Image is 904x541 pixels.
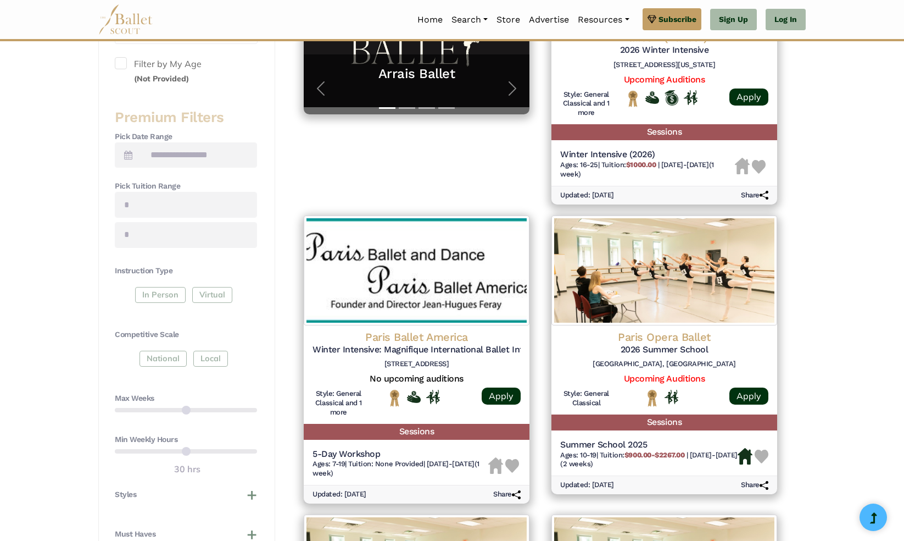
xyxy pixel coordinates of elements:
h6: Style: General Classical and 1 more [313,389,365,417]
h6: Updated: [DATE] [313,490,366,499]
h6: | | [560,451,738,470]
img: Logo [551,216,777,325]
h6: Style: General Classical [560,389,612,408]
h5: Winter Intensive (2026) [560,149,735,161]
span: Tuition: [601,161,658,169]
img: National [626,90,640,107]
span: Subscribe [659,13,696,25]
button: Slide 2 [399,102,415,114]
img: Offers Financial Aid [645,91,659,103]
span: Ages: 10-19 [560,451,596,459]
span: Tuition: [600,451,687,459]
a: Search [447,8,492,31]
h6: Share [741,481,768,490]
img: Housing Unavailable [488,457,503,474]
a: Advertise [524,8,573,31]
img: In Person [426,390,440,404]
h5: Sessions [304,424,529,440]
img: Housing Available [738,448,752,465]
h6: Share [741,191,768,200]
span: [DATE]-[DATE] (1 week) [560,161,714,178]
label: Filter by My Age [115,57,257,85]
h4: Paris Opera Ballet [560,330,768,344]
img: Offers Scholarship [665,90,678,106]
b: $1000.00 [626,161,656,169]
a: Log In [766,9,806,31]
img: National [645,389,659,406]
h4: Pick Tuition Range [115,181,257,192]
h4: Must Haves [115,529,155,540]
h4: Pick Date Range [115,131,257,142]
a: Apply [729,89,768,106]
h6: Updated: [DATE] [560,481,614,490]
h4: Paris Ballet America [313,330,521,344]
span: Tuition: None Provided [348,460,423,468]
a: Resources [573,8,633,31]
img: National [388,389,401,406]
b: $900.00-$2267.00 [624,451,684,459]
h4: Instruction Type [115,266,257,277]
span: Ages: 7-19 [313,460,345,468]
img: In Person [665,390,678,404]
span: [DATE]-[DATE] (2 weeks) [560,451,738,468]
h4: Max Weeks [115,393,257,404]
h6: | | [560,161,735,179]
a: Apply [729,388,768,405]
img: Logo [304,216,529,325]
button: Slide 1 [379,102,395,114]
img: Housing Unavailable [735,158,750,174]
span: [DATE]-[DATE] (1 week) [313,460,479,477]
h5: Summer School 2025 [560,439,738,451]
button: Slide 3 [418,102,435,114]
h6: Style: General Classical and 1 more [560,90,612,118]
a: Upcoming Auditions [624,373,705,384]
h4: Competitive Scale [115,329,257,340]
a: Subscribe [643,8,701,30]
span: Ages: 16-25 [560,161,598,169]
img: In Person [684,90,697,104]
h5: No upcoming auditions [313,373,521,385]
h5: Sessions [551,415,777,430]
output: 30 hrs [174,462,200,477]
a: Home [413,8,447,31]
a: Sign Up [710,9,757,31]
button: Slide 4 [438,102,455,114]
h5: 2026 Winter Intensive [560,45,768,56]
h5: Winter Intensive: Magnifique International Ballet Intensive [313,344,521,356]
button: Styles [115,489,257,500]
h5: Sessions [551,124,777,140]
img: Heart [755,450,768,463]
a: Store [492,8,524,31]
h5: 5-Day Workshop [313,449,488,460]
h6: [GEOGRAPHIC_DATA], [GEOGRAPHIC_DATA] [560,360,768,369]
a: Upcoming Auditions [624,74,705,85]
h4: Min Weekly Hours [115,434,257,445]
h6: Share [493,490,521,499]
img: Heart [752,160,766,174]
h4: Styles [115,489,136,500]
img: Offers Financial Aid [407,391,421,403]
a: Apply [482,388,521,405]
h6: Updated: [DATE] [560,191,614,200]
img: Heart [505,459,519,473]
h5: 2026 Summer School [560,344,768,356]
small: (Not Provided) [134,74,189,84]
a: Arrais Ballet [315,65,518,82]
button: Must Haves [115,529,257,540]
h3: Premium Filters [115,108,257,127]
h6: [STREET_ADDRESS] [313,360,521,369]
img: gem.svg [648,13,656,25]
h6: | | [313,460,488,478]
h6: [STREET_ADDRESS][US_STATE] [560,60,768,70]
